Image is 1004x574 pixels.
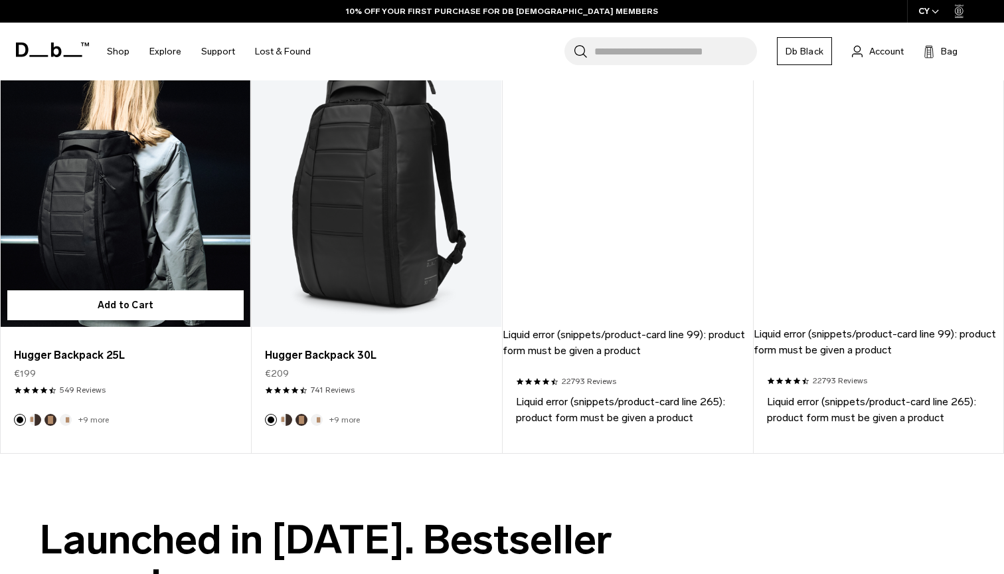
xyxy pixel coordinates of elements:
[60,384,106,396] a: 549 reviews
[777,37,832,65] a: Db Black
[754,394,1003,426] footer: Liquid error (snippets/product-card line 265): product form must be given a product
[44,414,56,426] button: Espresso
[265,367,289,381] span: €209
[503,394,752,426] footer: Liquid error (snippets/product-card line 265): product form must be given a product
[295,414,307,426] button: Espresso
[265,347,488,363] a: Hugger Backpack 30L
[562,375,616,387] a: 22793 reviews
[941,45,958,58] span: Bag
[201,28,235,75] a: Support
[97,23,321,80] nav: Main Navigation
[265,414,277,426] button: Black Out
[280,414,292,426] button: Cappuccino
[78,415,109,425] a: +9 more
[311,414,323,426] button: Oatmilk
[754,49,1003,358] header: Liquid error (snippets/product-card line 99): product form must be given a product
[7,290,244,320] button: Add to Cart
[869,45,904,58] span: Account
[14,367,36,381] span: €199
[149,28,181,75] a: Explore
[311,384,355,396] a: 741 reviews
[14,414,26,426] button: Black Out
[329,415,360,425] a: +9 more
[1,49,250,327] a: Hugger Backpack 25L
[924,43,958,59] button: Bag
[503,49,752,359] header: Liquid error (snippets/product-card line 99): product form must be given a product
[107,28,129,75] a: Shop
[346,5,658,17] a: 10% OFF YOUR FIRST PURCHASE FOR DB [DEMOGRAPHIC_DATA] MEMBERS
[813,375,867,387] a: 22793 reviews
[255,28,311,75] a: Lost & Found
[14,347,237,363] a: Hugger Backpack 25L
[252,49,501,327] a: Hugger Backpack 30L
[852,43,904,59] a: Account
[60,414,72,426] button: Oatmilk
[29,414,41,426] button: Cappuccino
